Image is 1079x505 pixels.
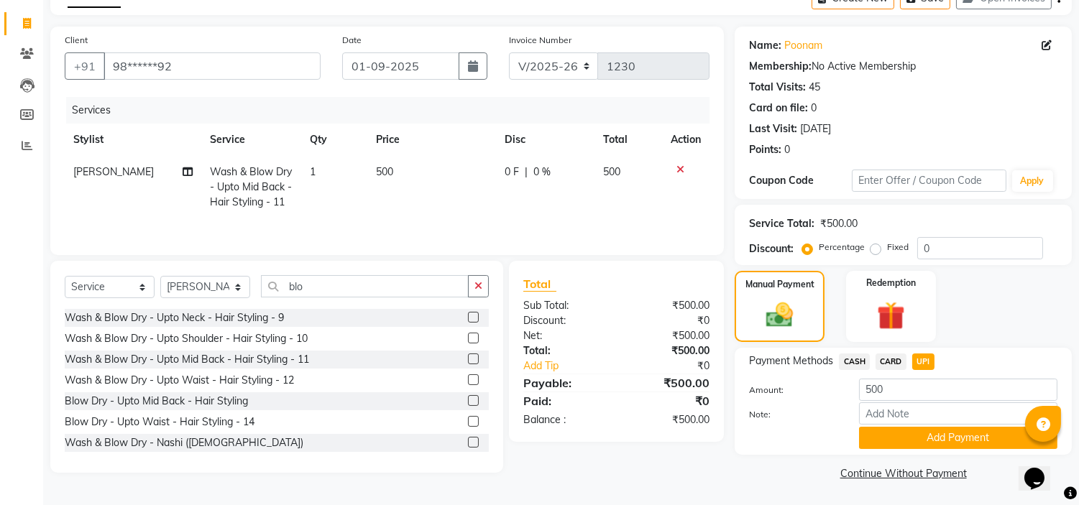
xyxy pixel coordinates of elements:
div: Coupon Code [749,173,852,188]
th: Total [595,124,663,156]
div: Wash & Blow Dry - Upto Waist - Hair Styling - 12 [65,373,294,388]
span: CARD [876,353,906,370]
span: 1 [310,165,316,178]
input: Add Note [859,402,1057,425]
div: Balance : [513,412,617,427]
label: Note: [738,408,848,421]
th: Qty [301,124,367,156]
span: UPI [912,353,935,370]
div: ₹0 [634,358,721,374]
div: ₹500.00 [617,298,721,313]
input: Search by Name/Mobile/Email/Code [104,52,321,80]
div: Blow Dry - Upto Mid Back - Hair Styling [65,394,248,409]
div: Total Visits: [749,80,806,95]
span: 500 [604,165,621,178]
th: Price [367,124,496,156]
a: Poonam [784,38,822,53]
div: Service Total: [749,216,814,231]
span: [PERSON_NAME] [73,165,154,178]
span: | [525,165,528,180]
div: [DATE] [800,121,831,136]
span: Wash & Blow Dry - Upto Mid Back - Hair Styling - 11 [211,165,293,208]
button: Add Payment [859,427,1057,449]
div: ₹500.00 [617,412,721,427]
span: CASH [839,353,870,370]
a: Add Tip [513,358,634,374]
label: Client [65,34,88,47]
div: Services [66,97,720,124]
div: Last Visit: [749,121,797,136]
div: ₹500.00 [617,328,721,343]
div: Payable: [513,374,617,392]
label: Amount: [738,384,848,397]
input: Amount [859,379,1057,401]
div: No Active Membership [749,59,1057,74]
a: Continue Without Payment [738,466,1069,481]
span: Total [523,277,556,292]
span: 500 [376,165,393,178]
label: Fixed [887,241,909,254]
div: Discount: [513,313,617,328]
div: 0 [784,142,790,157]
div: Wash & Blow Dry - Upto Mid Back - Hair Styling - 11 [65,352,309,367]
th: Disc [496,124,594,156]
th: Stylist [65,124,202,156]
div: Sub Total: [513,298,617,313]
label: Date [342,34,362,47]
input: Enter Offer / Coupon Code [852,170,1006,192]
img: _cash.svg [758,300,801,330]
div: Total: [513,343,617,358]
label: Manual Payment [745,278,814,291]
th: Service [202,124,302,156]
iframe: chat widget [1019,448,1065,491]
div: ₹500.00 [617,374,721,392]
input: Search or Scan [261,275,469,297]
img: _gift.svg [868,298,914,333]
div: Wash & Blow Dry - Nashi ([DEMOGRAPHIC_DATA]) [65,435,303,450]
div: Paid: [513,392,617,409]
div: ₹0 [617,313,721,328]
span: 0 % [533,165,551,180]
div: Discount: [749,241,794,256]
button: Apply [1012,170,1053,192]
div: Net: [513,328,617,343]
span: 0 F [505,165,519,180]
th: Action [662,124,710,156]
span: Payment Methods [749,353,833,369]
div: Name: [749,38,781,53]
div: Membership: [749,59,812,74]
button: +91 [65,52,105,80]
div: Wash & Blow Dry - Upto Neck - Hair Styling - 9 [65,310,284,325]
div: ₹500.00 [617,343,721,358]
div: ₹0 [617,392,721,409]
label: Invoice Number [509,34,571,47]
div: ₹500.00 [820,216,858,231]
div: Card on file: [749,101,808,116]
label: Redemption [866,277,916,289]
div: 45 [809,80,820,95]
div: 0 [811,101,817,116]
div: Points: [749,142,781,157]
label: Percentage [819,241,865,254]
div: Blow Dry - Upto Waist - Hair Styling - 14 [65,414,254,430]
div: Wash & Blow Dry - Upto Shoulder - Hair Styling - 10 [65,331,308,346]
